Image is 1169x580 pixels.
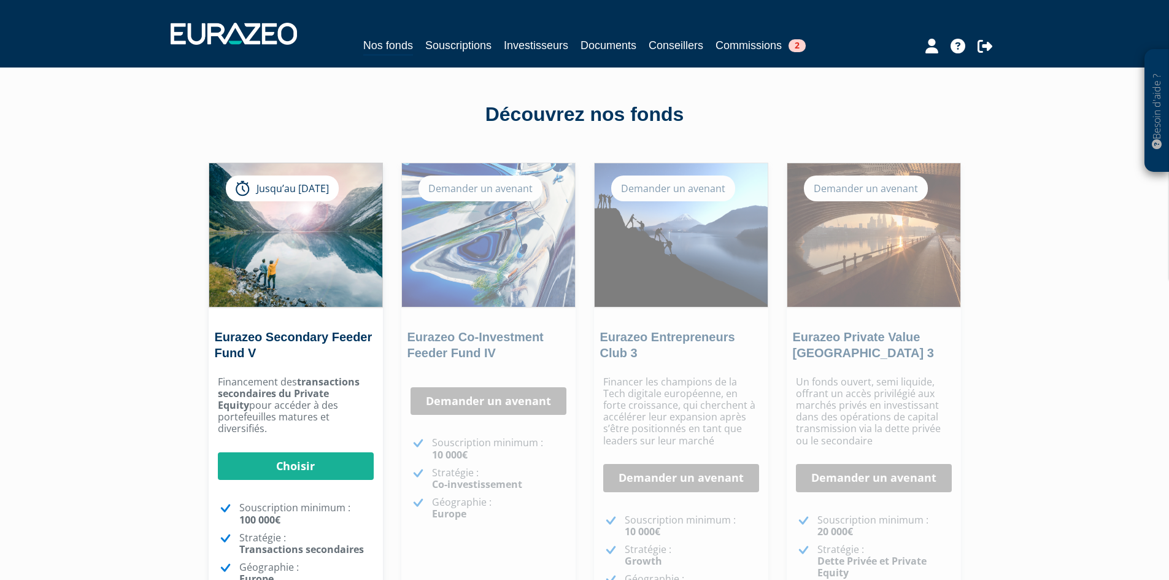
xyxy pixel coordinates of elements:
[209,163,382,307] img: Eurazeo Secondary Feeder Fund V
[432,467,566,490] p: Stratégie :
[432,507,466,520] strong: Europe
[603,464,759,492] a: Demander un avenant
[425,37,492,54] a: Souscriptions
[402,163,575,307] img: Eurazeo Co-Investment Feeder Fund IV
[787,163,960,307] img: Eurazeo Private Value Europe 3
[218,452,374,481] a: Choisir
[226,176,339,201] div: Jusqu’au [DATE]
[363,37,413,56] a: Nos fonds
[716,37,806,54] a: Commissions2
[611,176,735,201] div: Demander un avenant
[411,387,566,416] a: Demander un avenant
[218,376,374,435] p: Financement des pour accéder à des portefeuilles matures et diversifiés.
[215,330,372,360] a: Eurazeo Secondary Feeder Fund V
[432,478,522,491] strong: Co-investissement
[625,544,759,567] p: Stratégie :
[625,525,660,538] strong: 10 000€
[407,330,544,360] a: Eurazeo Co-Investment Feeder Fund IV
[432,437,566,460] p: Souscription minimum :
[793,330,934,360] a: Eurazeo Private Value [GEOGRAPHIC_DATA] 3
[649,37,703,54] a: Conseillers
[218,375,360,412] strong: transactions secondaires du Private Equity
[625,514,759,538] p: Souscription minimum :
[603,376,759,447] p: Financer les champions de la Tech digitale européenne, en forte croissance, qui cherchent à accél...
[817,525,853,538] strong: 20 000€
[804,176,928,201] div: Demander un avenant
[432,448,468,462] strong: 10 000€
[504,37,568,54] a: Investisseurs
[239,502,374,525] p: Souscription minimum :
[817,544,952,579] p: Stratégie :
[581,37,636,54] a: Documents
[235,101,935,129] div: Découvrez nos fonds
[817,554,927,579] strong: Dette Privée et Private Equity
[239,543,364,556] strong: Transactions secondaires
[796,376,952,447] p: Un fonds ouvert, semi liquide, offrant un accès privilégié aux marchés privés en investissant dan...
[239,532,374,555] p: Stratégie :
[625,554,662,568] strong: Growth
[789,39,806,52] span: 2
[432,497,566,520] p: Géographie :
[796,464,952,492] a: Demander un avenant
[817,514,952,538] p: Souscription minimum :
[419,176,542,201] div: Demander un avenant
[239,513,280,527] strong: 100 000€
[600,330,735,360] a: Eurazeo Entrepreneurs Club 3
[1150,56,1164,166] p: Besoin d'aide ?
[595,163,768,307] img: Eurazeo Entrepreneurs Club 3
[171,23,297,45] img: 1732889491-logotype_eurazeo_blanc_rvb.png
